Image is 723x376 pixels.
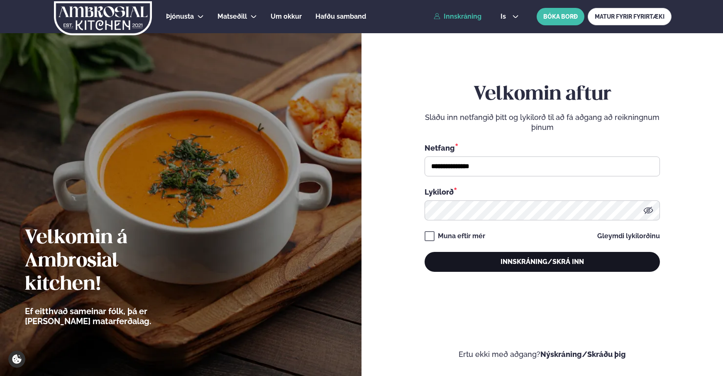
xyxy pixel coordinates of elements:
span: Hafðu samband [315,12,366,20]
button: is [494,13,525,20]
a: Innskráning [434,13,481,20]
p: Ef eitthvað sameinar fólk, þá er [PERSON_NAME] matarferðalag. [25,306,197,326]
a: MATUR FYRIR FYRIRTÆKI [588,8,672,25]
a: Cookie settings [8,351,25,368]
button: BÓKA BORÐ [537,8,584,25]
span: Þjónusta [166,12,194,20]
span: is [501,13,508,20]
h2: Velkomin á Ambrosial kitchen! [25,227,197,296]
a: Matseðill [217,12,247,22]
h2: Velkomin aftur [425,83,660,106]
img: logo [54,1,153,35]
p: Sláðu inn netfangið þitt og lykilorð til að fá aðgang að reikningnum þínum [425,112,660,132]
p: Ertu ekki með aðgang? [386,349,698,359]
div: Lykilorð [425,186,660,197]
a: Um okkur [271,12,302,22]
a: Nýskráning/Skráðu þig [540,350,626,359]
div: Netfang [425,142,660,153]
a: Gleymdi lykilorðinu [597,233,660,239]
a: Þjónusta [166,12,194,22]
a: Hafðu samband [315,12,366,22]
span: Um okkur [271,12,302,20]
span: Matseðill [217,12,247,20]
button: Innskráning/Skrá inn [425,252,660,272]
